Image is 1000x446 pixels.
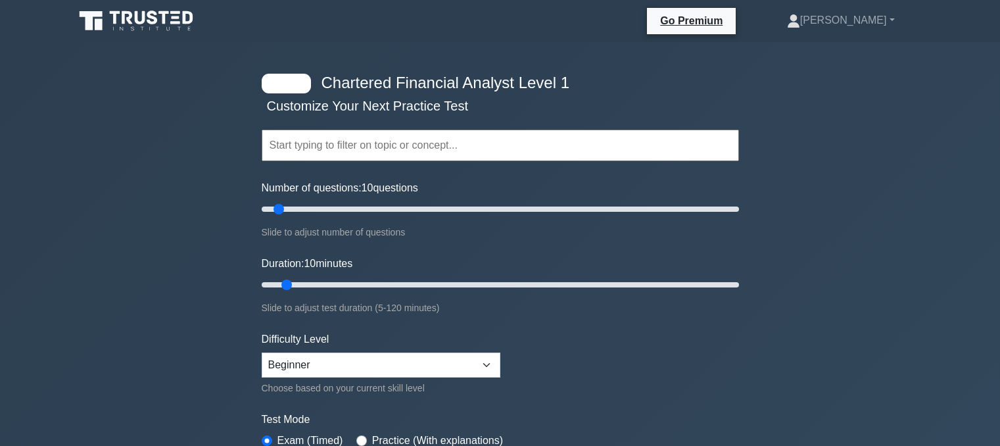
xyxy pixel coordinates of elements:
a: Go Premium [652,12,730,29]
label: Difficulty Level [262,332,329,347]
label: Test Mode [262,412,739,428]
div: Slide to adjust number of questions [262,224,739,240]
label: Duration: minutes [262,256,353,272]
span: 10 [362,182,373,193]
input: Start typing to filter on topic or concept... [262,130,739,161]
span: 10 [304,258,316,269]
h4: Chartered Financial Analyst Level 1 [316,74,675,93]
div: Choose based on your current skill level [262,380,500,396]
label: Number of questions: questions [262,180,418,196]
div: Slide to adjust test duration (5-120 minutes) [262,300,739,316]
a: [PERSON_NAME] [755,7,926,34]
